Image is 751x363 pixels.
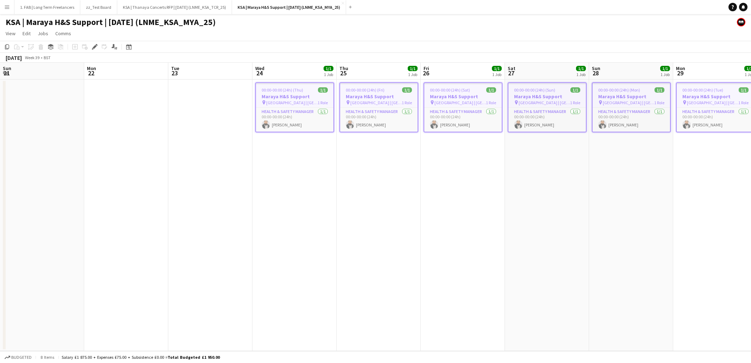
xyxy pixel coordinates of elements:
span: 1 Role [486,100,496,105]
button: 1. FAB | Long Term Freelancers [14,0,80,14]
button: Budgeted [4,353,33,361]
h1: KSA | Maraya H&S Support | [DATE] (LNME_KSA_MYA_25) [6,17,216,27]
span: Jobs [38,30,48,37]
span: Thu [339,65,348,71]
span: Sat [508,65,515,71]
div: 1 Job [324,72,333,77]
a: Edit [20,29,33,38]
span: Tue [171,65,179,71]
h3: Maraya H&S Support [424,93,502,100]
app-card-role: Health & Safety Manager1/100:00-00:00 (24h)[PERSON_NAME] [424,108,502,132]
span: Comms [55,30,71,37]
span: [GEOGRAPHIC_DATA] | [GEOGRAPHIC_DATA], [GEOGRAPHIC_DATA] [434,100,486,105]
div: [DATE] [6,54,22,61]
span: 1/1 [660,66,670,71]
span: 1/1 [492,66,502,71]
span: 1/1 [486,87,496,93]
app-card-role: Health & Safety Manager1/100:00-00:00 (24h)[PERSON_NAME] [256,108,333,132]
span: 8 items [39,355,56,360]
span: 00:00-00:00 (24h) (Sun) [514,87,555,93]
h3: Maraya H&S Support [593,93,670,100]
app-card-role: Health & Safety Manager1/100:00-00:00 (24h)[PERSON_NAME] [508,108,586,132]
span: 24 [254,69,264,77]
span: 1 Role [318,100,328,105]
span: View [6,30,15,37]
span: 28 [591,69,600,77]
span: [GEOGRAPHIC_DATA] | [GEOGRAPHIC_DATA], [GEOGRAPHIC_DATA] [519,100,570,105]
span: 25 [338,69,348,77]
a: View [3,29,18,38]
span: Fri [424,65,429,71]
app-card-role: Health & Safety Manager1/100:00-00:00 (24h)[PERSON_NAME] [340,108,418,132]
button: KSA | Thanaya Concerts RFP | [DATE] (LNME_KSA_TCR_25) [117,0,232,14]
span: 26 [423,69,429,77]
span: 23 [170,69,179,77]
span: 1/1 [324,66,333,71]
app-card-role: Health & Safety Manager1/100:00-00:00 (24h)[PERSON_NAME] [593,108,670,132]
app-user-avatar: FAB Finance [737,18,745,26]
h3: Maraya H&S Support [256,93,333,100]
span: 22 [86,69,96,77]
a: Comms [52,29,74,38]
span: 1/1 [408,66,418,71]
span: Mon [87,65,96,71]
span: Mon [676,65,685,71]
span: 21 [2,69,11,77]
div: 1 Job [576,72,586,77]
span: 29 [675,69,685,77]
app-job-card: 00:00-00:00 (24h) (Sun)1/1Maraya H&S Support [GEOGRAPHIC_DATA] | [GEOGRAPHIC_DATA], [GEOGRAPHIC_D... [508,82,587,132]
span: Wed [255,65,264,71]
div: 1 Job [492,72,501,77]
div: 1 Job [408,72,417,77]
span: 00:00-00:00 (24h) (Fri) [346,87,384,93]
span: 00:00-00:00 (24h) (Sat) [430,87,470,93]
span: Week 39 [23,55,41,60]
span: Total Budgeted £1 950.00 [168,355,220,360]
span: 1/1 [576,66,586,71]
span: 1/1 [318,87,328,93]
div: 1 Job [661,72,670,77]
span: 1/1 [655,87,664,93]
span: [GEOGRAPHIC_DATA] | [GEOGRAPHIC_DATA], [GEOGRAPHIC_DATA] [687,100,738,105]
span: 1 Role [654,100,664,105]
h3: Maraya H&S Support [340,93,418,100]
span: 1 Role [738,100,749,105]
span: 00:00-00:00 (24h) (Tue) [682,87,723,93]
app-job-card: 00:00-00:00 (24h) (Sat)1/1Maraya H&S Support [GEOGRAPHIC_DATA] | [GEOGRAPHIC_DATA], [GEOGRAPHIC_D... [424,82,502,132]
span: Budgeted [11,355,32,360]
h3: Maraya H&S Support [508,93,586,100]
span: [GEOGRAPHIC_DATA] | [GEOGRAPHIC_DATA], [GEOGRAPHIC_DATA] [603,100,654,105]
a: Jobs [35,29,51,38]
span: [GEOGRAPHIC_DATA] | [GEOGRAPHIC_DATA], [GEOGRAPHIC_DATA] [350,100,402,105]
button: KSA | Maraya H&S Support | [DATE] (LNME_KSA_MYA_25) [232,0,346,14]
app-job-card: 00:00-00:00 (24h) (Thu)1/1Maraya H&S Support [GEOGRAPHIC_DATA] | [GEOGRAPHIC_DATA], [GEOGRAPHIC_D... [255,82,334,132]
span: Edit [23,30,31,37]
div: BST [44,55,51,60]
div: Salary £1 875.00 + Expenses £75.00 + Subsistence £0.00 = [62,355,220,360]
span: 27 [507,69,515,77]
span: 1 Role [402,100,412,105]
span: Sun [3,65,11,71]
span: 00:00-00:00 (24h) (Thu) [262,87,303,93]
span: 00:00-00:00 (24h) (Mon) [598,87,640,93]
span: 1 Role [570,100,580,105]
button: zz_Test Board [80,0,117,14]
span: Sun [592,65,600,71]
span: 1/1 [402,87,412,93]
app-job-card: 00:00-00:00 (24h) (Fri)1/1Maraya H&S Support [GEOGRAPHIC_DATA] | [GEOGRAPHIC_DATA], [GEOGRAPHIC_D... [339,82,418,132]
span: [GEOGRAPHIC_DATA] | [GEOGRAPHIC_DATA], [GEOGRAPHIC_DATA] [266,100,318,105]
app-job-card: 00:00-00:00 (24h) (Mon)1/1Maraya H&S Support [GEOGRAPHIC_DATA] | [GEOGRAPHIC_DATA], [GEOGRAPHIC_D... [592,82,671,132]
span: 1/1 [570,87,580,93]
span: 1/1 [739,87,749,93]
